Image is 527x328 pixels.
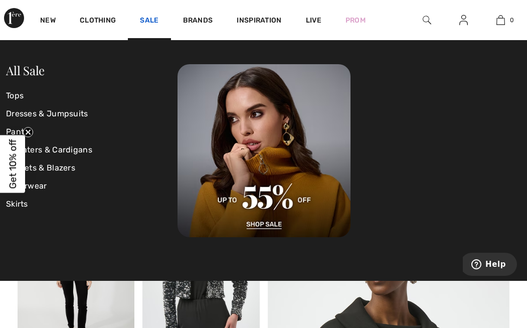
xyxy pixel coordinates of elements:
[6,87,178,105] a: Tops
[345,15,366,26] a: Prom
[23,127,33,137] button: Close teaser
[496,14,505,26] img: My Bag
[80,16,116,27] a: Clothing
[6,159,178,177] a: Jackets & Blazers
[423,14,431,26] img: search the website
[459,14,468,26] img: My Info
[482,14,518,26] a: 0
[40,16,56,27] a: New
[6,105,178,123] a: Dresses & Jumpsuits
[183,16,213,27] a: Brands
[463,253,517,278] iframe: Opens a widget where you can find more information
[7,139,19,189] span: Get 10% off
[6,123,178,141] a: Pants
[6,195,178,213] a: Skirts
[6,177,178,195] a: Outerwear
[4,8,24,28] img: 1ère Avenue
[510,16,514,25] span: 0
[178,64,350,237] img: 250825113019_d881a28ff8cb6.jpg
[6,62,45,78] a: All Sale
[237,16,281,27] span: Inspiration
[451,14,476,27] a: Sign In
[6,141,178,159] a: Sweaters & Cardigans
[140,16,158,27] a: Sale
[306,15,321,26] a: Live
